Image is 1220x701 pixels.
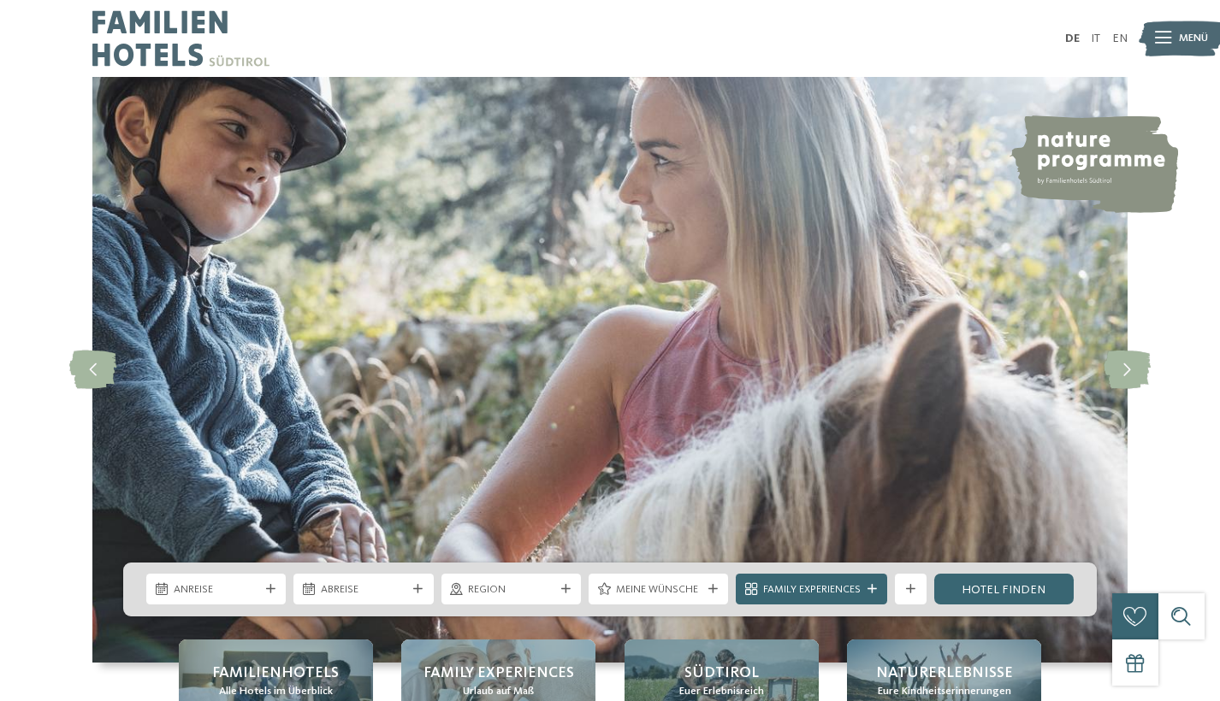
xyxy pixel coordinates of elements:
[763,582,861,598] span: Family Experiences
[616,582,702,598] span: Meine Wünsche
[212,663,339,684] span: Familienhotels
[219,684,333,699] span: Alle Hotels im Überblick
[878,684,1011,699] span: Eure Kindheitserinnerungen
[1179,31,1208,46] span: Menü
[1009,115,1178,213] img: nature programme by Familienhotels Südtirol
[174,582,259,598] span: Anreise
[463,684,534,699] span: Urlaub auf Maß
[92,77,1128,663] img: Familienhotels Südtirol: The happy family places
[468,582,554,598] span: Region
[684,663,759,684] span: Südtirol
[423,663,574,684] span: Family Experiences
[321,582,406,598] span: Abreise
[1091,32,1100,44] a: IT
[1112,32,1128,44] a: EN
[679,684,764,699] span: Euer Erlebnisreich
[1065,32,1080,44] a: DE
[934,574,1074,604] a: Hotel finden
[876,663,1013,684] span: Naturerlebnisse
